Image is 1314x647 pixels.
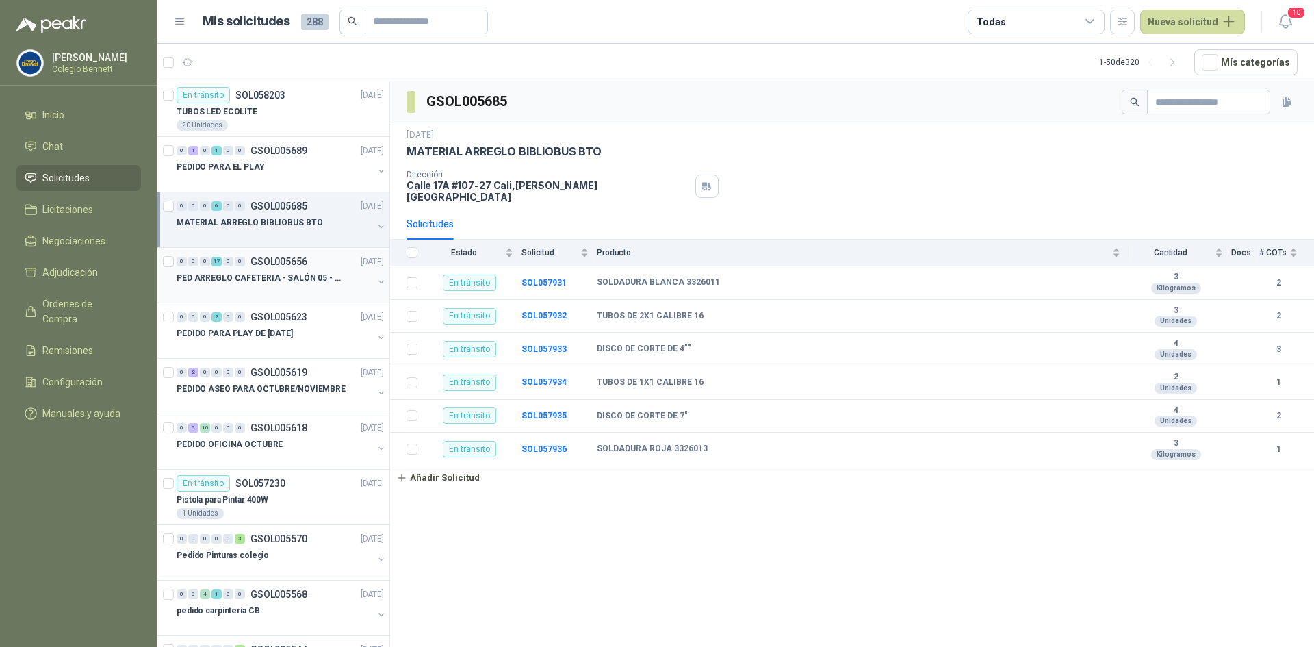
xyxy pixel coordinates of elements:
p: Pedido Pinturas colegio [177,549,269,562]
div: 0 [235,201,245,211]
p: GSOL005619 [250,368,307,377]
div: En tránsito [443,375,496,391]
b: 2 [1259,309,1298,322]
span: # COTs [1259,248,1287,257]
p: GSOL005685 [250,201,307,211]
a: Chat [16,134,141,160]
div: 1 [211,589,222,599]
a: Adjudicación [16,259,141,286]
div: 0 [223,423,233,433]
div: Unidades [1155,316,1197,327]
p: Colegio Bennett [52,65,138,73]
a: 0 0 4 1 0 0 GSOL005568[DATE] pedido carpinteria CB [177,586,387,630]
div: 0 [188,312,198,322]
div: 0 [177,534,187,544]
div: 17 [211,257,222,266]
p: SOL058203 [235,90,285,100]
p: Calle 17A #107-27 Cali , [PERSON_NAME][GEOGRAPHIC_DATA] [407,179,690,203]
div: 0 [235,589,245,599]
div: Solicitudes [407,216,454,231]
p: [DATE] [361,311,384,324]
span: Estado [426,248,502,257]
b: TUBOS DE 2X1 CALIBRE 16 [597,311,704,322]
b: 2 [1129,372,1223,383]
div: 0 [188,201,198,211]
span: Inicio [42,107,64,123]
div: 0 [223,312,233,322]
div: Unidades [1155,349,1197,360]
p: [DATE] [361,255,384,268]
p: GSOL005656 [250,257,307,266]
a: SOL057934 [521,377,567,387]
div: Todas [977,14,1005,29]
p: [PERSON_NAME] [52,53,138,62]
div: 0 [177,423,187,433]
div: 0 [200,146,210,155]
span: Manuales y ayuda [42,406,120,421]
div: 1 - 50 de 320 [1099,51,1183,73]
p: [DATE] [361,477,384,490]
th: Solicitud [521,240,597,266]
p: Pistola para Pintar 400W [177,494,268,507]
b: 3 [1129,272,1223,283]
div: En tránsito [443,341,496,357]
a: SOL057932 [521,311,567,320]
div: En tránsito [443,407,496,424]
div: En tránsito [443,308,496,325]
div: 0 [200,201,210,211]
button: Mís categorías [1194,49,1298,75]
div: 6 [211,201,222,211]
a: Manuales y ayuda [16,401,141,427]
p: GSOL005570 [250,534,307,544]
div: 0 [223,589,233,599]
p: PEDIDO PARA EL PLAY [177,161,265,174]
a: SOL057936 [521,444,567,454]
a: 0 6 10 0 0 0 GSOL005618[DATE] PEDIDO OFICINA OCTUBRE [177,420,387,464]
p: GSOL005689 [250,146,307,155]
div: 0 [200,257,210,266]
span: search [1130,97,1139,107]
th: Producto [597,240,1129,266]
p: MATERIAL ARREGLO BIBLIOBUS BTO [407,144,602,159]
b: 1 [1259,443,1298,456]
p: [DATE] [361,144,384,157]
p: GSOL005618 [250,423,307,433]
span: Solicitud [521,248,578,257]
div: 0 [200,368,210,377]
p: PED ARREGLO CAFETERIA - SALÓN 05 - MATERIAL CARP. [177,272,347,285]
a: En tránsitoSOL057230[DATE] Pistola para Pintar 400W1 Unidades [157,470,389,525]
div: Unidades [1155,416,1197,427]
a: Añadir Solicitud [390,466,1314,490]
div: 0 [177,257,187,266]
div: 0 [188,589,198,599]
p: PEDIDO ASEO PARA OCTUBRE/NOVIEMBRE [177,383,346,396]
button: 10 [1273,10,1298,34]
div: 0 [200,534,210,544]
span: Negociaciones [42,233,105,249]
div: 0 [177,201,187,211]
div: En tránsito [177,475,230,492]
p: GSOL005568 [250,589,307,599]
span: Órdenes de Compra [42,296,128,327]
p: MATERIAL ARREGLO BIBLIOBUS BTO [177,216,322,229]
a: 0 0 0 17 0 0 GSOL005656[DATE] PED ARREGLO CAFETERIA - SALÓN 05 - MATERIAL CARP. [177,253,387,297]
div: 0 [177,146,187,155]
div: En tránsito [177,87,230,103]
div: 0 [211,534,222,544]
a: Licitaciones [16,196,141,223]
a: 0 0 0 0 0 3 GSOL005570[DATE] Pedido Pinturas colegio [177,531,387,574]
span: Licitaciones [42,202,93,217]
div: 20 Unidades [177,120,228,131]
a: Remisiones [16,338,141,364]
b: 3 [1129,305,1223,316]
div: 0 [223,368,233,377]
p: [DATE] [361,200,384,213]
a: Órdenes de Compra [16,291,141,332]
b: 4 [1129,338,1223,349]
div: 0 [211,368,222,377]
b: 3 [1259,343,1298,356]
span: Adjudicación [42,265,98,280]
div: 1 [188,146,198,155]
b: SOL057931 [521,278,567,288]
